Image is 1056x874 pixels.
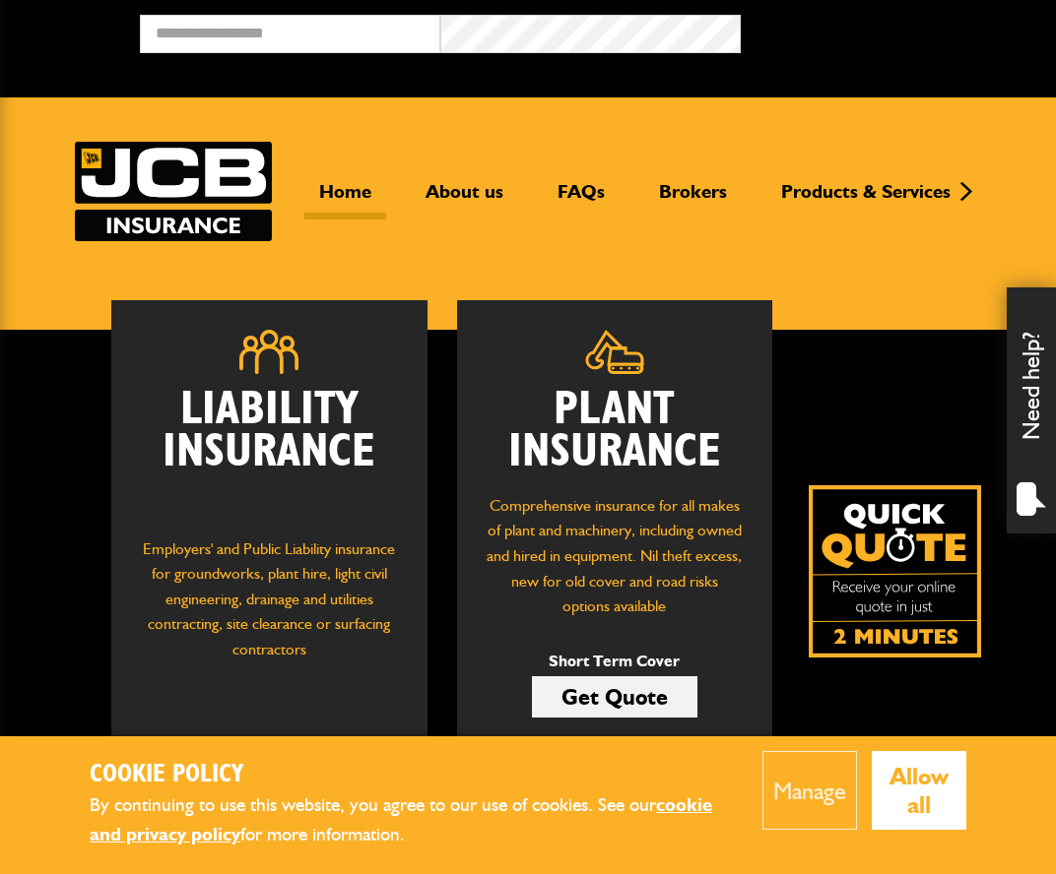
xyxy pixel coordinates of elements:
a: About us [411,180,518,219]
a: JCB Insurance Services [75,142,272,241]
p: Comprehensive insurance for all makes of plant and machinery, including owned and hired in equipm... [487,493,743,619]
p: Short Term Cover [532,649,697,674]
button: Manage [762,751,857,830]
a: FAQs [543,180,620,219]
a: Home [304,180,386,219]
h2: Liability Insurance [141,389,397,517]
a: Get Quote [532,676,697,718]
button: Broker Login [741,15,1041,45]
img: JCB Insurance Services logo [75,142,272,241]
a: Products & Services [766,180,965,219]
a: Get your insurance quote isn just 2-minutes [809,485,981,657]
p: Employers' and Public Liability insurance for groundworks, plant hire, light civil engineering, d... [141,536,397,706]
img: Quick Quote [809,485,981,657]
a: Brokers [644,180,742,219]
div: Need help? [1007,287,1056,533]
p: By continuing to use this website, you agree to our use of cookies. See our for more information. [90,790,733,850]
h2: Plant Insurance [487,389,743,473]
h2: Cookie Policy [90,760,733,790]
button: Allow all [872,751,967,830]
